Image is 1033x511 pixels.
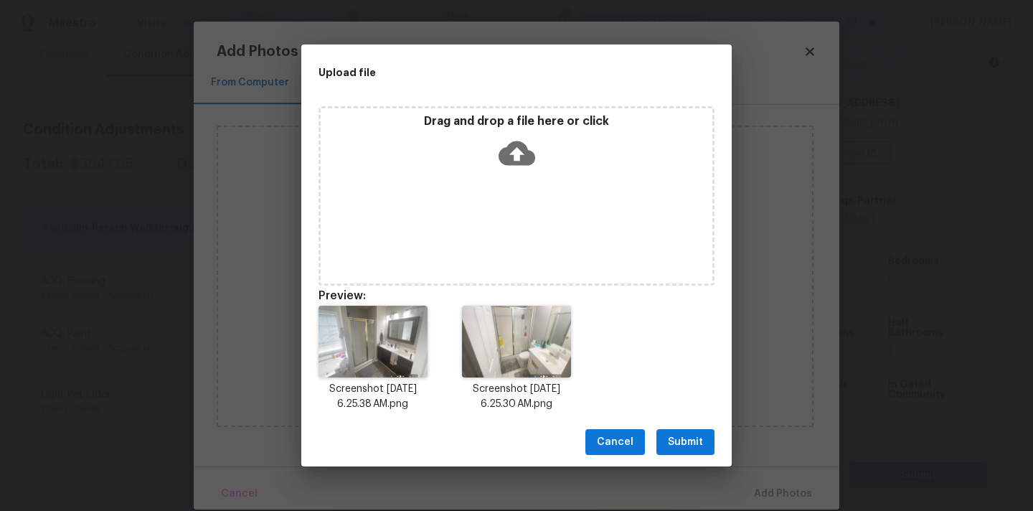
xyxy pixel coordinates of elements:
[585,429,645,456] button: Cancel
[462,382,571,412] p: Screenshot [DATE] 6.25.30 AM.png
[319,306,428,378] img: wOeTQgkV5L9jwAAAABJRU5ErkJggg==
[462,306,571,378] img: m+k+qh8P8P7EITqLEEXscAAAAASUVORK5CYII=
[597,433,633,451] span: Cancel
[319,65,650,80] h2: Upload file
[319,382,428,412] p: Screenshot [DATE] 6.25.38 AM.png
[668,433,703,451] span: Submit
[656,429,714,456] button: Submit
[321,114,712,129] p: Drag and drop a file here or click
